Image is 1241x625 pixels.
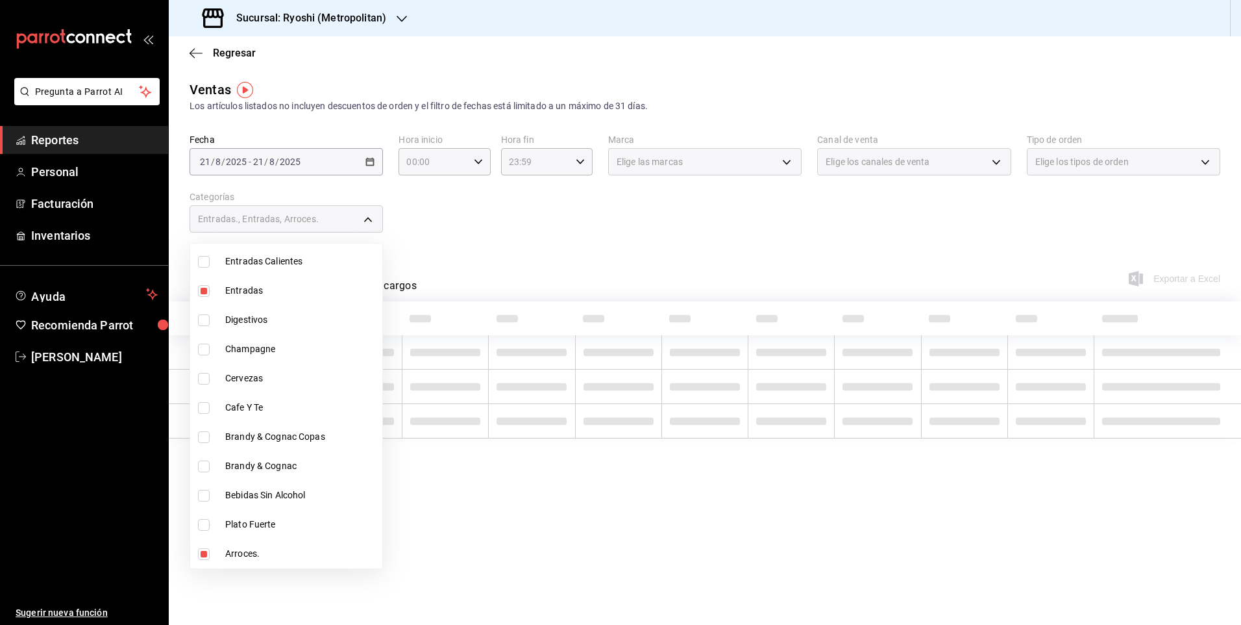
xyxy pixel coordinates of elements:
span: Entradas [225,284,377,298]
span: Brandy & Cognac [225,459,377,473]
img: Tooltip marker [237,82,253,98]
span: Cervezas [225,372,377,385]
span: Champagne [225,342,377,356]
span: Digestivos [225,313,377,327]
span: Brandy & Cognac Copas [225,430,377,444]
span: Entradas Calientes [225,255,377,268]
span: Cafe Y Te [225,401,377,415]
span: Arroces. [225,547,377,561]
span: Plato Fuerte [225,518,377,531]
span: Bebidas Sin Alcohol [225,489,377,502]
